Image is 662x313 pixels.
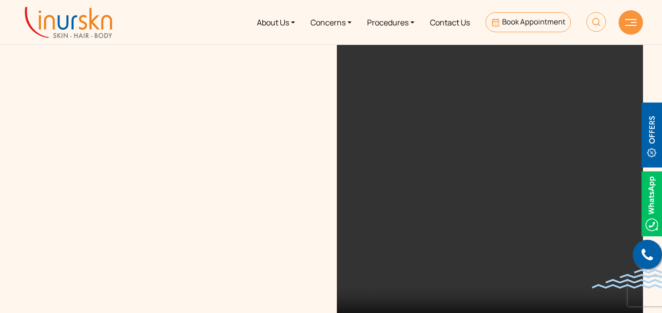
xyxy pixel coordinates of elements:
[422,4,478,41] a: Contact Us
[592,269,662,289] img: bluewave
[502,17,565,27] span: Book Appointment
[303,4,359,41] a: Concerns
[625,19,637,26] img: hamLine.svg
[359,4,422,41] a: Procedures
[486,12,571,32] a: Book Appointment
[642,171,662,236] img: Whatsappicon
[25,7,112,38] img: inurskn-logo
[642,197,662,208] a: Whatsappicon
[586,12,606,32] img: HeaderSearch
[249,4,303,41] a: About Us
[642,103,662,167] img: offerBt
